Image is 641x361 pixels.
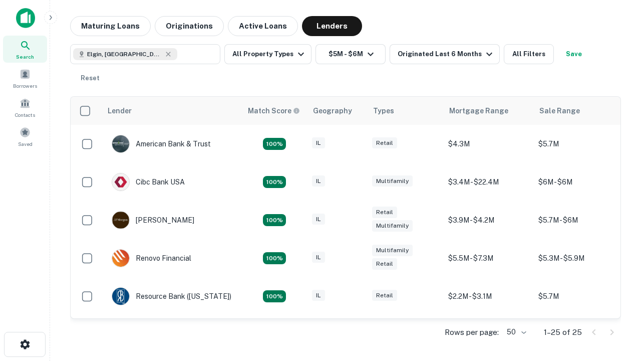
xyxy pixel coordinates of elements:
img: picture [112,250,129,267]
div: Retail [372,290,397,301]
div: Mortgage Range [449,105,508,117]
div: IL [312,175,325,187]
th: Geography [307,97,367,125]
img: picture [112,173,129,191]
td: $5.3M - $5.9M [533,239,623,277]
th: Mortgage Range [443,97,533,125]
div: IL [312,214,325,225]
div: Retail [372,207,397,218]
td: $4M [443,315,533,353]
p: Rows per page: [445,326,499,338]
td: $6M - $6M [533,163,623,201]
div: Sale Range [539,105,580,117]
th: Lender [102,97,242,125]
a: Contacts [3,94,47,121]
td: $5.7M [533,277,623,315]
div: Retail [372,137,397,149]
div: Geography [313,105,352,117]
div: IL [312,252,325,263]
button: Originations [155,16,224,36]
div: Capitalize uses an advanced AI algorithm to match your search with the best lender. The match sco... [248,105,300,116]
div: Lender [108,105,132,117]
div: Matching Properties: 7, hasApolloMatch: undefined [263,138,286,150]
div: Multifamily [372,175,413,187]
div: Resource Bank ([US_STATE]) [112,287,231,305]
div: Renovo Financial [112,249,191,267]
button: Reset [74,68,106,88]
div: IL [312,137,325,149]
div: Retail [372,258,397,270]
td: $5.5M - $7.3M [443,239,533,277]
div: Matching Properties: 4, hasApolloMatch: undefined [263,252,286,264]
button: All Property Types [224,44,311,64]
img: picture [112,288,129,305]
p: 1–25 of 25 [544,326,582,338]
div: [PERSON_NAME] [112,211,194,229]
button: Save your search to get updates of matches that match your search criteria. [558,44,590,64]
th: Capitalize uses an advanced AI algorithm to match your search with the best lender. The match sco... [242,97,307,125]
img: picture [112,135,129,152]
div: Matching Properties: 4, hasApolloMatch: undefined [263,176,286,188]
span: Borrowers [13,82,37,90]
div: Types [373,105,394,117]
div: Multifamily [372,220,413,232]
button: Lenders [302,16,362,36]
div: 50 [503,325,528,339]
button: All Filters [504,44,554,64]
td: $3.4M - $22.4M [443,163,533,201]
span: Search [16,53,34,61]
td: $4.3M [443,125,533,163]
th: Types [367,97,443,125]
div: Multifamily [372,245,413,256]
div: Originated Last 6 Months [398,48,495,60]
a: Saved [3,123,47,150]
button: Active Loans [228,16,298,36]
div: IL [312,290,325,301]
div: American Bank & Trust [112,135,211,153]
button: $5M - $6M [315,44,386,64]
img: picture [112,212,129,229]
td: $3.9M - $4.2M [443,201,533,239]
div: Cibc Bank USA [112,173,185,191]
img: capitalize-icon.png [16,8,35,28]
span: Contacts [15,111,35,119]
h6: Match Score [248,105,298,116]
th: Sale Range [533,97,623,125]
td: $5.7M [533,125,623,163]
span: Saved [18,140,33,148]
span: Elgin, [GEOGRAPHIC_DATA], [GEOGRAPHIC_DATA] [87,50,162,59]
a: Borrowers [3,65,47,92]
a: Search [3,36,47,63]
div: Matching Properties: 4, hasApolloMatch: undefined [263,214,286,226]
button: Maturing Loans [70,16,151,36]
iframe: Chat Widget [591,281,641,329]
button: Originated Last 6 Months [390,44,500,64]
td: $5.6M [533,315,623,353]
td: $5.7M - $6M [533,201,623,239]
div: Matching Properties: 4, hasApolloMatch: undefined [263,290,286,302]
td: $2.2M - $3.1M [443,277,533,315]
